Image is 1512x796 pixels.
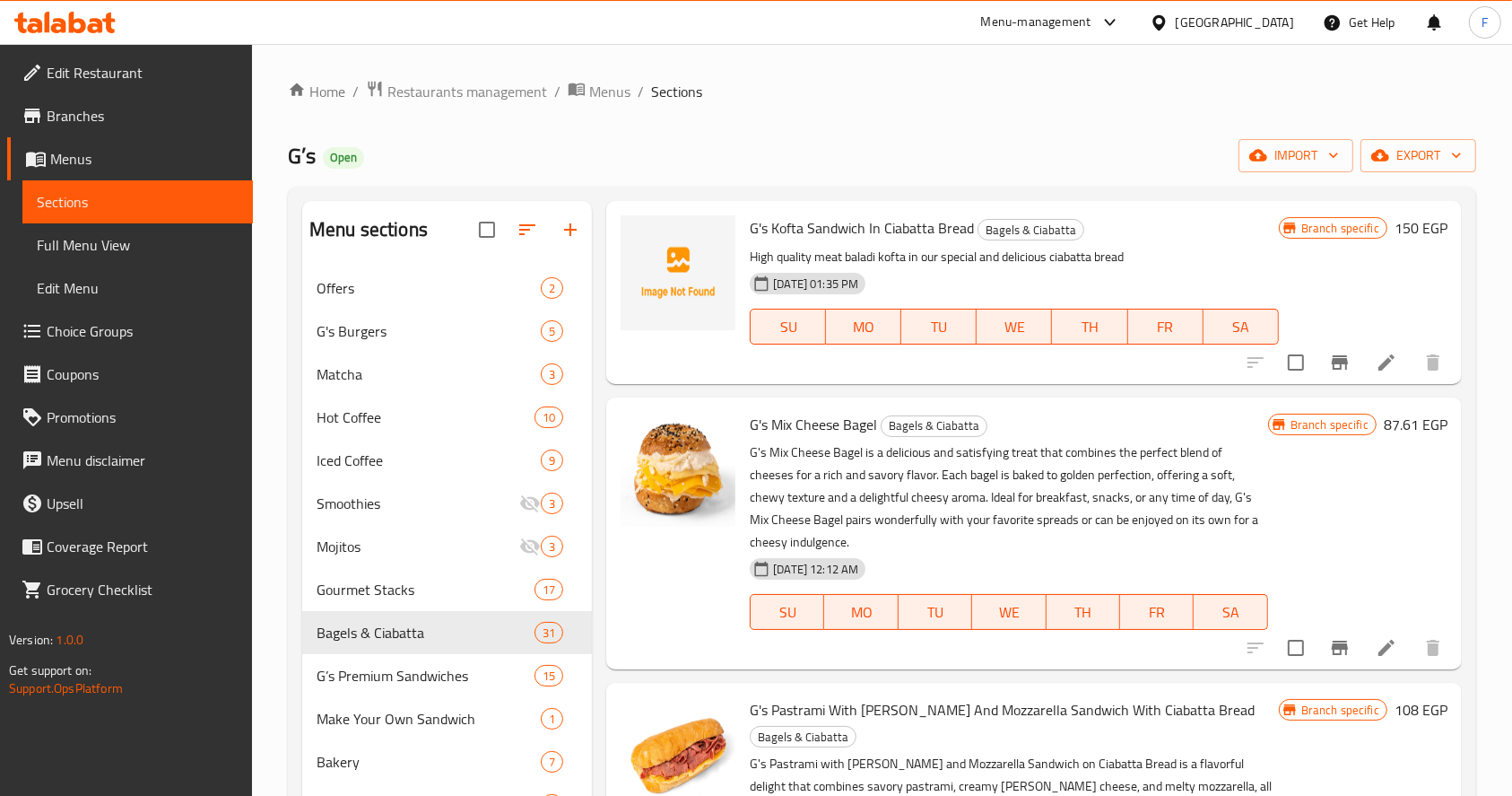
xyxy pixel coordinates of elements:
button: SU [750,309,826,345]
button: SA [1204,309,1279,345]
span: SA [1211,314,1272,340]
span: Version: [9,628,53,652]
div: Make Your Own Sandwich [317,708,541,730]
button: TH [1052,309,1127,345]
div: items [541,450,563,471]
button: Branch-specific-item [1318,626,1361,669]
span: 1.0.0 [56,628,83,652]
div: items [534,665,563,687]
div: Bakery7 [302,740,592,783]
div: items [541,751,563,773]
span: WE [979,599,1038,625]
div: Hot Coffee10 [302,396,592,439]
button: MO [826,309,901,345]
span: SU [758,599,817,625]
button: SU [750,594,824,630]
span: Sort sections [506,208,549,251]
button: Branch-specific-item [1318,341,1361,384]
span: MO [831,599,891,625]
span: Menus [589,81,630,102]
div: items [534,579,563,600]
div: Smoothies3 [302,482,592,525]
a: Edit menu item [1376,352,1397,373]
div: G’s Premium Sandwiches15 [302,654,592,697]
a: Menus [7,137,253,180]
span: 7 [542,754,562,771]
button: WE [977,309,1052,345]
div: Mojitos3 [302,525,592,568]
button: SA [1194,594,1267,630]
span: 17 [535,582,562,599]
h2: Menu sections [309,216,428,243]
span: Mojitos [317,536,519,557]
a: Coupons [7,353,253,396]
span: G's Burgers [317,320,541,342]
div: Offers2 [302,267,592,310]
div: Make Your Own Sandwich1 [302,697,592,740]
a: Restaurants management [366,80,547,103]
a: Menu disclaimer [7,439,253,482]
span: G’s [288,136,316,176]
a: Coverage Report [7,525,253,568]
span: Coupons [47,363,239,385]
a: Branches [7,94,253,137]
button: export [1360,139,1476,172]
span: FR [1135,314,1196,340]
span: Hot Coffee [317,407,534,428]
button: delete [1412,626,1455,669]
span: Branch specific [1294,220,1386,237]
span: Smoothies [317,493,519,514]
span: Menu disclaimer [47,450,239,471]
img: G's Kofta Sandwich In Ciabatta Bread [621,215,735,330]
span: Edit Menu [37,277,239,299]
div: G's Burgers5 [302,310,592,353]
span: Branch specific [1294,702,1386,719]
span: Select all sections [468,211,506,249]
span: Menus [50,148,239,170]
span: SU [758,314,819,340]
span: Get support on: [9,659,91,682]
div: Bagels & Ciabatta [978,219,1084,241]
span: 3 [542,366,562,383]
span: G's Mix Cheese Bagel [750,411,877,438]
button: TH [1047,594,1120,630]
div: items [541,277,563,299]
div: Bagels & Ciabatta31 [302,611,592,654]
span: G’s Premium Sandwiches [317,665,534,687]
h6: 108 EGP [1395,697,1447,722]
span: export [1375,144,1462,167]
button: FR [1120,594,1194,630]
a: Promotions [7,396,253,439]
div: Iced Coffee9 [302,439,592,482]
a: Edit Restaurant [7,51,253,94]
div: Iced Coffee [317,450,541,471]
span: 31 [535,625,562,642]
span: Choice Groups [47,320,239,342]
img: G's Mix Cheese Bagel [621,412,735,527]
a: Grocery Checklist [7,568,253,611]
div: items [541,708,563,730]
span: TH [1054,599,1113,625]
button: import [1238,139,1353,172]
span: Select to update [1277,344,1315,381]
span: Matcha [317,363,541,385]
span: WE [984,314,1045,340]
span: Bagels & Ciabatta [317,622,534,643]
a: Choice Groups [7,310,253,353]
span: Gourmet Stacks [317,579,534,600]
span: Open [323,150,364,165]
span: Bagels & Ciabatta [978,220,1083,241]
span: Sections [37,191,239,213]
div: Bagels & Ciabatta [881,415,987,437]
div: Offers [317,277,541,299]
div: Open [323,147,364,169]
button: Add section [549,208,592,251]
li: / [554,81,560,102]
span: G's Kofta Sandwich In Ciabatta Bread [750,214,974,241]
div: Gourmet Stacks17 [302,568,592,611]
